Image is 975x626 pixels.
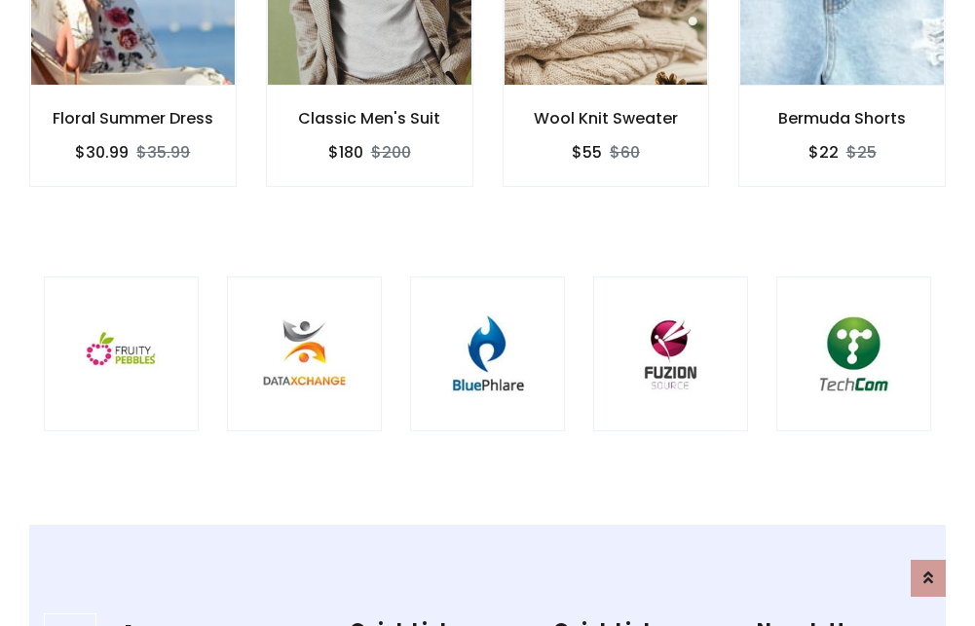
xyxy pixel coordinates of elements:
[75,143,129,162] h6: $30.99
[846,141,877,164] del: $25
[610,141,640,164] del: $60
[328,143,363,162] h6: $180
[572,143,602,162] h6: $55
[808,143,839,162] h6: $22
[371,141,411,164] del: $200
[136,141,190,164] del: $35.99
[739,109,945,128] h6: Bermuda Shorts
[30,109,236,128] h6: Floral Summer Dress
[267,109,472,128] h6: Classic Men's Suit
[504,109,709,128] h6: Wool Knit Sweater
